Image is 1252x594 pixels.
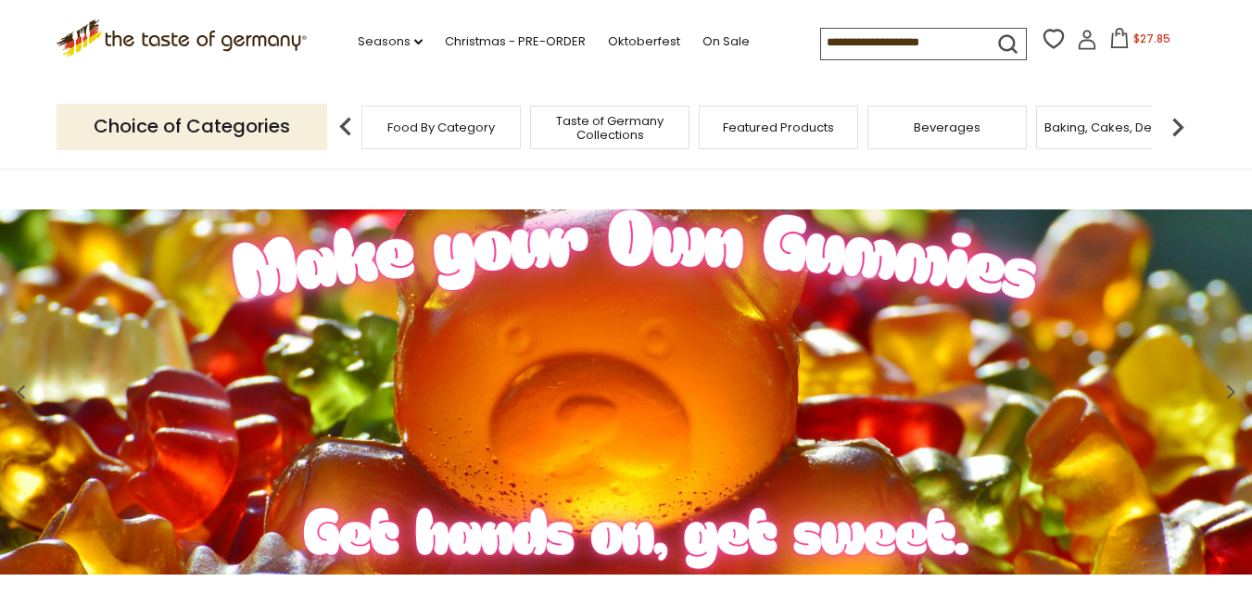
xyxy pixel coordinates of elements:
span: $27.85 [1133,31,1170,46]
a: Oktoberfest [608,32,680,52]
a: Baking, Cakes, Desserts [1044,120,1188,134]
a: Christmas - PRE-ORDER [445,32,586,52]
a: On Sale [702,32,750,52]
a: Seasons [358,32,423,52]
img: previous arrow [327,108,364,145]
img: next arrow [1159,108,1196,145]
a: Food By Category [387,120,495,134]
button: $27.85 [1101,28,1180,56]
a: Taste of Germany Collections [536,114,684,142]
p: Choice of Categories [57,104,327,149]
a: Featured Products [723,120,834,134]
a: Beverages [914,120,980,134]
